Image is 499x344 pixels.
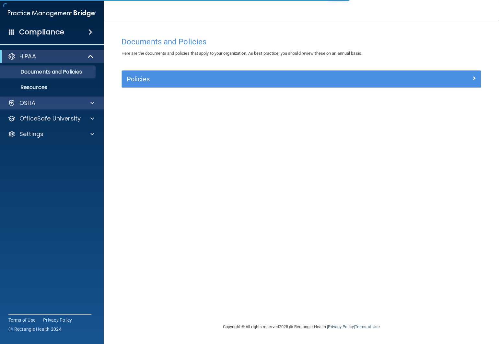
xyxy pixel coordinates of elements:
span: Ⓒ Rectangle Health 2024 [8,326,62,332]
div: Copyright © All rights reserved 2025 @ Rectangle Health | | [183,316,420,337]
a: Settings [8,130,94,138]
a: OfficeSafe University [8,115,94,122]
a: Terms of Use [355,324,380,329]
a: Terms of Use [8,317,35,323]
img: PMB logo [8,7,96,20]
a: OSHA [8,99,94,107]
a: Privacy Policy [328,324,354,329]
h4: Documents and Policies [122,38,481,46]
h4: Compliance [19,28,64,37]
p: OfficeSafe University [19,115,81,122]
a: Privacy Policy [43,317,72,323]
a: Policies [127,74,476,84]
span: Here are the documents and policies that apply to your organization. As best practice, you should... [122,51,362,56]
a: HIPAA [8,52,94,60]
p: Settings [19,130,43,138]
h5: Policies [127,75,386,83]
p: OSHA [19,99,36,107]
p: Documents and Policies [4,69,93,75]
p: Resources [4,84,93,91]
p: HIPAA [19,52,36,60]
